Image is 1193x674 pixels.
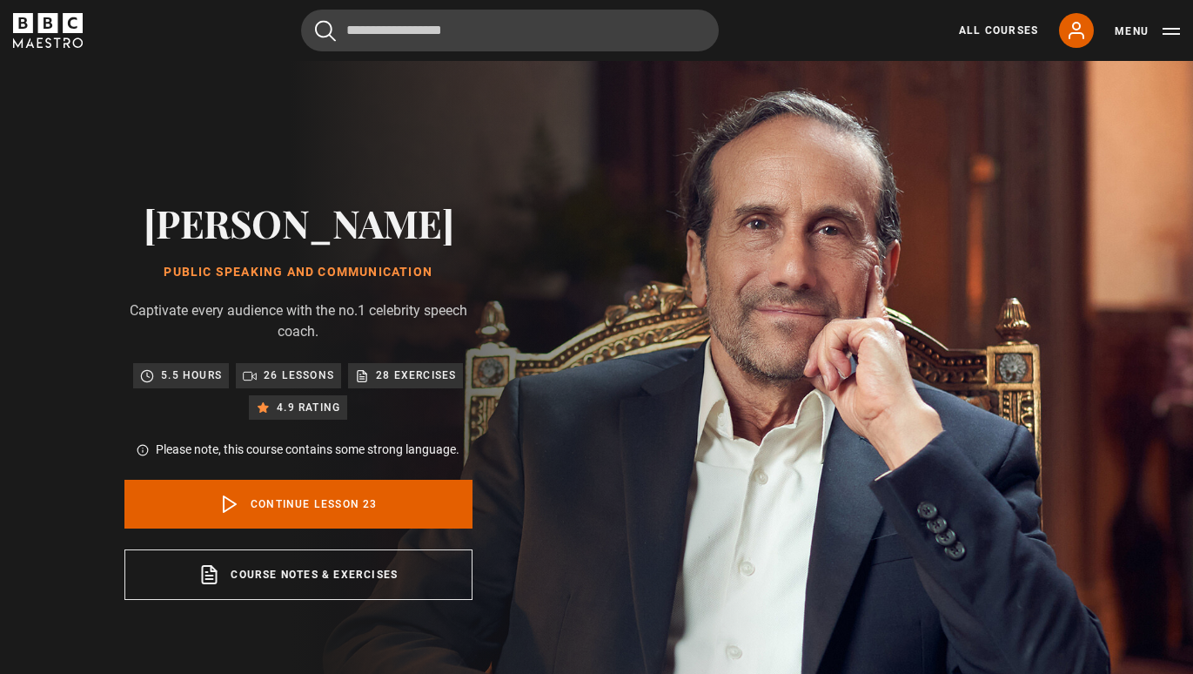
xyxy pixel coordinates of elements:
[124,266,473,280] h1: Public Speaking and Communication
[1115,23,1180,40] button: Toggle navigation
[264,367,334,384] p: 26 lessons
[161,367,222,384] p: 5.5 hours
[156,441,459,459] p: Please note, this course contains some strong language.
[13,13,83,48] svg: BBC Maestro
[277,399,340,416] p: 4.9 rating
[124,300,473,342] p: Captivate every audience with the no.1 celebrity speech coach.
[376,367,456,384] p: 28 exercises
[124,200,473,245] h2: [PERSON_NAME]
[124,480,473,529] a: Continue lesson 23
[959,23,1038,38] a: All Courses
[301,10,719,51] input: Search
[124,549,473,600] a: Course notes & exercises
[315,20,336,42] button: Submit the search query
